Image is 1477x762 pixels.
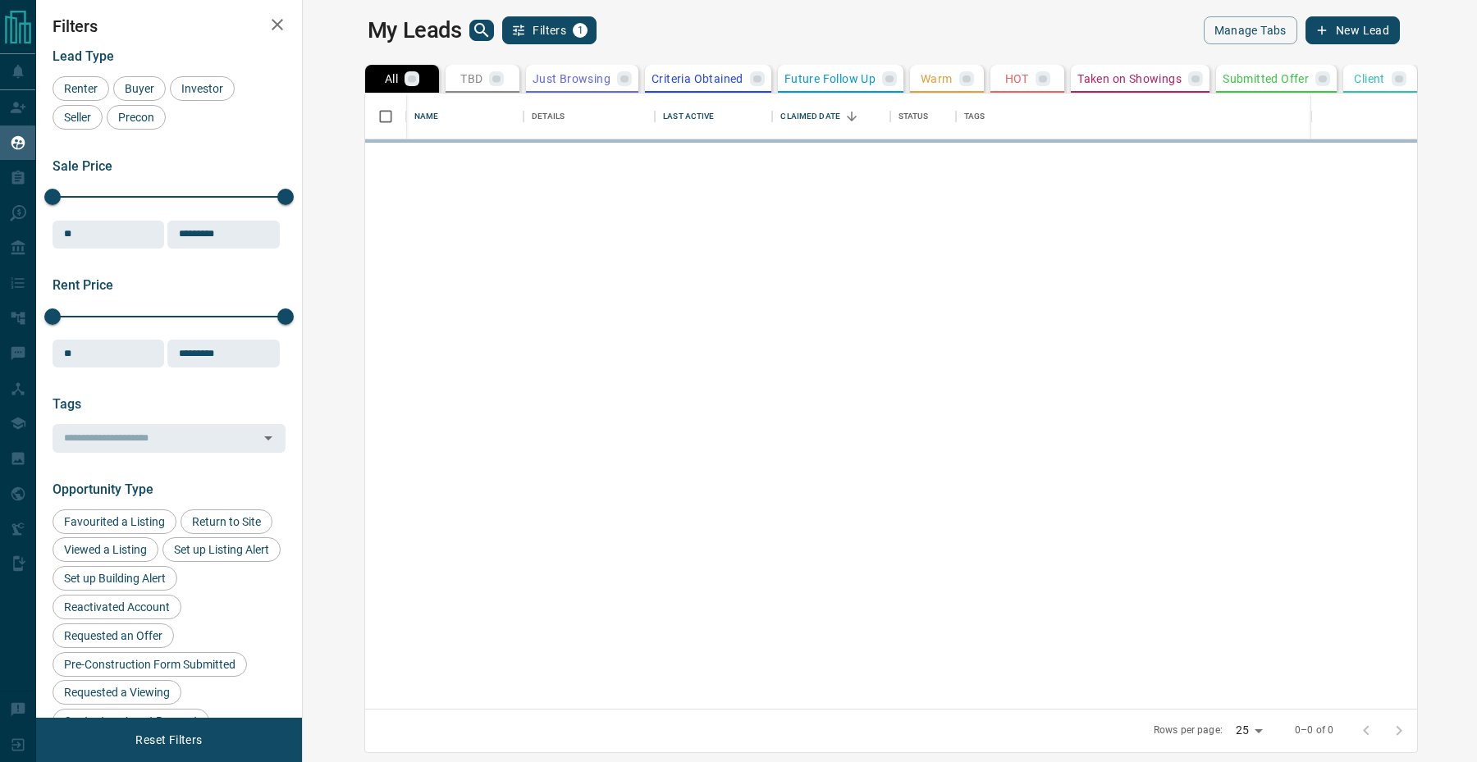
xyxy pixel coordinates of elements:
div: 25 [1229,719,1269,742]
span: Seller [58,111,97,124]
div: Name [406,94,524,139]
p: Submitted Offer [1223,73,1309,84]
div: Precon [107,105,166,130]
p: Criteria Obtained [652,73,743,84]
div: Renter [53,76,109,101]
div: Set up Building Alert [53,566,177,591]
p: Rows per page: [1154,723,1223,737]
h2: Filters [53,16,286,36]
div: Last Active [655,94,772,139]
div: Tags [956,94,1426,139]
span: Precon [112,111,160,124]
div: Details [524,94,655,139]
span: Tags [53,396,81,412]
div: Requested an Offer [53,623,174,648]
span: Favourited a Listing [58,515,171,528]
p: All [385,73,398,84]
div: Set up Listing Alert [162,537,281,562]
div: Name [414,94,439,139]
p: HOT [1005,73,1029,84]
div: Claimed Date [772,94,889,139]
span: Investor [176,82,229,95]
div: Pre-Construction Form Submitted [53,652,247,677]
div: Claimed Date [780,94,840,139]
div: Viewed a Listing [53,537,158,562]
div: Reactivated Account [53,595,181,619]
h1: My Leads [368,17,462,43]
p: Warm [921,73,953,84]
div: Favourited a Listing [53,509,176,534]
p: Taken on Showings [1077,73,1182,84]
div: Investor [170,76,235,101]
span: Sale Price [53,158,112,174]
div: Last Active [663,94,714,139]
button: Reset Filters [125,726,213,754]
p: Future Follow Up [784,73,876,84]
button: Manage Tabs [1204,16,1297,44]
span: Lead Type [53,48,114,64]
div: Details [532,94,565,139]
div: Status [899,94,929,139]
span: Set up Listing Alert [168,543,275,556]
div: Seller [53,105,103,130]
span: Return to Site [186,515,267,528]
span: Set up Building Alert [58,572,171,585]
span: Opportunity Type [53,481,153,497]
button: search button [469,20,494,41]
button: Open [257,427,280,449]
span: Renter [58,82,103,95]
p: TBD [460,73,482,84]
span: Viewed a Listing [58,543,153,556]
button: Sort [840,105,863,128]
p: Client [1354,73,1384,84]
span: Rent Price [53,277,113,293]
p: Just Browsing [533,73,610,84]
div: Requested a Viewing [53,680,181,705]
span: Contact an Agent Request [58,714,203,728]
span: 1 [574,25,586,36]
span: Reactivated Account [58,600,176,614]
span: Requested an Offer [58,629,168,642]
button: Filters1 [502,16,597,44]
div: Contact an Agent Request [53,709,209,733]
span: Buyer [119,82,160,95]
p: 0–0 of 0 [1295,723,1333,737]
div: Status [890,94,956,139]
button: New Lead [1306,16,1400,44]
span: Requested a Viewing [58,686,176,699]
span: Pre-Construction Form Submitted [58,658,241,671]
div: Buyer [113,76,166,101]
div: Tags [964,94,985,139]
div: Return to Site [181,509,272,534]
